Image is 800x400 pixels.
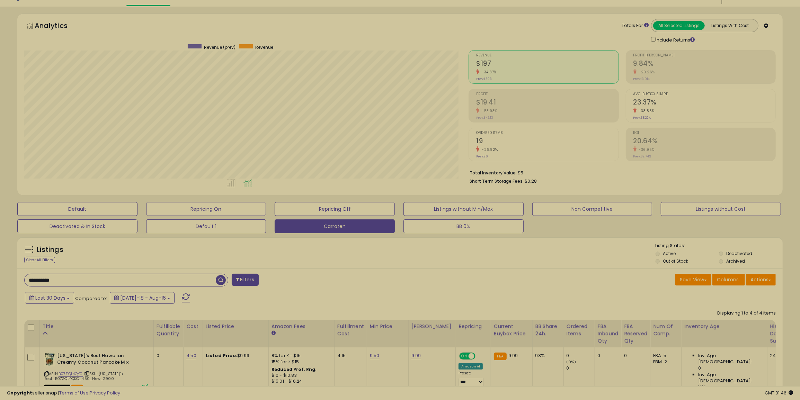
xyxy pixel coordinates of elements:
[770,323,795,345] div: Historical Days Of Supply
[476,116,493,120] small: Prev: $42.13
[7,390,120,397] div: seller snap | |
[598,353,616,359] div: 0
[460,353,469,359] span: ON
[337,353,362,359] div: 4.15
[206,323,266,330] div: Listed Price
[44,353,55,366] img: 51Bjcz5+LqL._SL40_.jpg
[675,274,711,285] button: Save View
[633,92,775,96] span: Avg. Buybox Share
[633,116,651,120] small: Prev: 38.22%
[459,323,488,330] div: Repricing
[75,295,107,302] span: Compared to:
[232,274,259,286] button: Filters
[637,147,655,152] small: -36.96%
[272,323,331,330] div: Amazon Fees
[110,292,175,304] button: [DATE]-18 - Aug-16
[622,22,649,29] div: Totals For
[275,202,395,216] button: Repricing Off
[637,108,655,113] small: -38.85%
[476,131,618,135] span: Ordered Items
[120,294,166,301] span: [DATE]-18 - Aug-16
[204,44,235,50] span: Revenue (prev)
[44,353,148,390] div: ASIN:
[717,276,739,283] span: Columns
[459,371,486,386] div: Preset:
[698,365,701,371] span: 0
[494,353,507,360] small: FBA
[633,54,775,57] span: Profit [PERSON_NAME]
[598,323,619,345] div: FBA inbound Qty
[684,323,764,330] div: Inventory Age
[476,154,488,158] small: Prev: 26
[633,60,775,69] h2: 9.84%
[653,359,676,365] div: FBM: 2
[494,323,530,337] div: Current Buybox Price
[525,178,537,184] span: $0.28
[476,98,618,108] h2: $19.41
[272,373,329,379] div: $10 - $10.83
[726,251,752,256] label: Deactivated
[704,21,756,30] button: Listings With Cost
[765,390,793,396] span: 2025-09-16 01:46 GMT
[470,178,524,184] b: Short Term Storage Fees:
[57,353,141,367] b: [US_STATE]'s Best Hawaiian Creamy Coconut Pancake Mix
[637,70,655,75] small: -29.26%
[370,352,380,359] a: 9.50
[567,353,595,359] div: 0
[656,243,783,249] p: Listing States:
[25,292,74,304] button: Last 30 Days
[146,202,266,216] button: Repricing On
[663,251,676,256] label: Active
[272,353,329,359] div: 8% for <= $15
[633,77,650,81] small: Prev: 13.91%
[7,390,32,396] strong: Copyright
[535,353,558,359] div: 93%
[624,323,647,345] div: FBA Reserved Qty
[470,170,517,176] b: Total Inventory Value:
[43,323,151,330] div: Title
[59,390,89,396] a: Terms of Use
[71,385,83,391] span: FBA
[459,363,483,370] div: Amazon AI
[157,353,178,359] div: 0
[567,323,592,337] div: Ordered Items
[535,323,561,337] div: BB Share 24h.
[275,219,395,233] button: Carroten
[186,323,200,330] div: Cost
[633,131,775,135] span: ROI
[59,371,83,377] a: B07ZQL4QKC
[370,323,406,330] div: Min Price
[663,258,688,264] label: Out of Stock
[653,353,676,359] div: FBA: 5
[35,294,65,301] span: Last 30 Days
[532,202,652,216] button: Non Competitive
[712,274,745,285] button: Columns
[633,137,775,146] h2: 20.64%
[35,21,81,32] h5: Analytics
[479,70,497,75] small: -34.87%
[337,323,364,337] div: Fulfillment Cost
[90,390,120,396] a: Privacy Policy
[567,365,595,371] div: 0
[479,108,497,113] small: -53.93%
[633,98,775,108] h2: 23.37%
[411,352,421,359] a: 9.99
[272,359,329,365] div: 15% for > $15
[661,202,781,216] button: Listings without Cost
[255,44,273,50] span: Revenue
[206,353,263,359] div: $9.99
[726,258,745,264] label: Archived
[746,274,776,285] button: Actions
[476,137,618,146] h2: 19
[37,245,63,255] h5: Listings
[653,21,705,30] button: All Selected Listings
[476,54,618,57] span: Revenue
[24,257,55,263] div: Clear All Filters
[157,323,180,337] div: Fulfillable Quantity
[476,60,618,69] h2: $197
[567,359,576,365] small: (0%)
[403,202,524,216] button: Listings without Min/Max
[206,352,237,359] b: Listed Price:
[633,154,651,158] small: Prev: 32.74%
[646,36,703,43] div: Include Returns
